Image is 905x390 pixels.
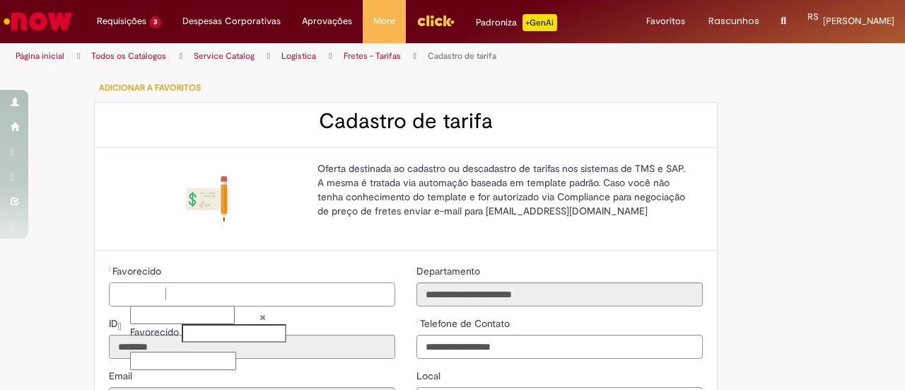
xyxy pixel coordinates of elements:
[416,282,703,306] input: Departamento
[428,50,496,62] a: Cadastro de tarifa
[109,369,135,384] label: Somente leitura - Email
[1,7,74,35] img: ServiceNow
[109,335,395,359] input: ID
[110,316,130,338] button: Favorecido, Visualizar este registro
[91,50,166,62] a: Todos os Catálogos
[302,14,352,28] span: Aprovações
[416,265,483,277] span: Somente leitura - Departamento
[708,14,759,28] span: Rascunhos
[97,14,146,28] span: Requisições
[109,317,121,330] span: Somente leitura - ID
[194,50,255,62] a: Service Catalog
[94,71,209,103] button: Adicionar a Favoritos
[420,317,513,330] span: Telefone de Contato
[416,265,483,279] label: Somente leitura - Departamento
[373,14,395,28] span: More
[130,306,235,324] input: Favorecido
[99,81,201,93] span: Adicionar a Favoritos
[130,346,395,352] ul: Favorecido
[646,14,685,28] span: Favoritos
[16,50,64,62] a: Página inicial
[11,43,592,69] ul: Trilhas de página
[130,326,179,340] label: Favorecido
[109,266,112,273] span: Necessários
[344,50,401,62] a: Fretes - Tarifas
[109,110,703,133] h2: Cadastro de tarifa
[416,335,703,359] input: Telefone de Contato
[109,317,121,331] label: Somente leitura - ID
[149,16,161,28] span: 3
[416,319,420,325] span: Obrigatório Preenchido
[416,10,455,31] img: click_logo_yellow_360x200.png
[522,14,557,31] p: +GenAi
[416,369,443,382] span: Local
[476,14,557,31] div: Padroniza
[185,176,230,222] img: Cadastro de tarifa
[182,14,281,28] span: Despesas Corporativas
[823,15,894,27] span: [PERSON_NAME]
[281,50,316,62] a: Logistica
[109,369,135,382] span: Somente leitura - Email
[807,11,819,23] span: RS
[130,283,395,306] a: Limpar campo Favorecido
[706,15,759,28] a: Rascunhos
[317,162,692,219] p: Oferta destinada ao cadastro ou descadastro de tarifas nos sistemas de TMS e SAP. A mesma é trata...
[112,265,164,277] span: Necessários - Favorecido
